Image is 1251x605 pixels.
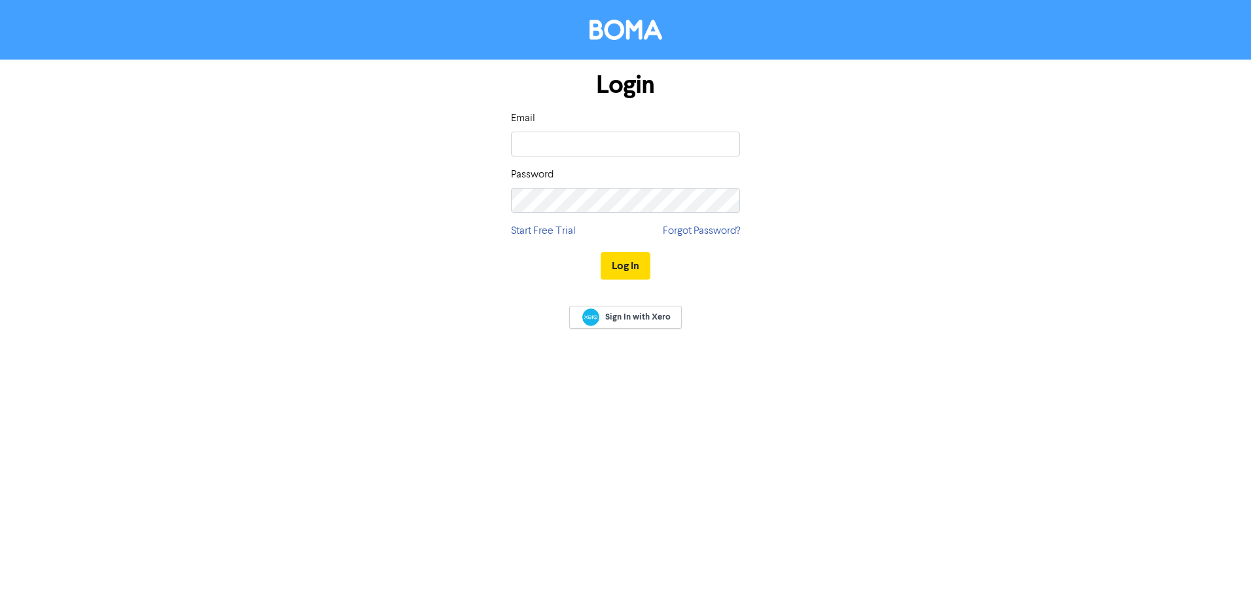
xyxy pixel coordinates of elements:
[582,308,599,326] img: Xero logo
[663,223,740,239] a: Forgot Password?
[590,20,662,40] img: BOMA Logo
[511,167,554,183] label: Password
[569,306,682,329] a: Sign In with Xero
[601,252,650,280] button: Log In
[511,70,740,100] h1: Login
[605,311,671,323] span: Sign In with Xero
[511,223,576,239] a: Start Free Trial
[511,111,535,126] label: Email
